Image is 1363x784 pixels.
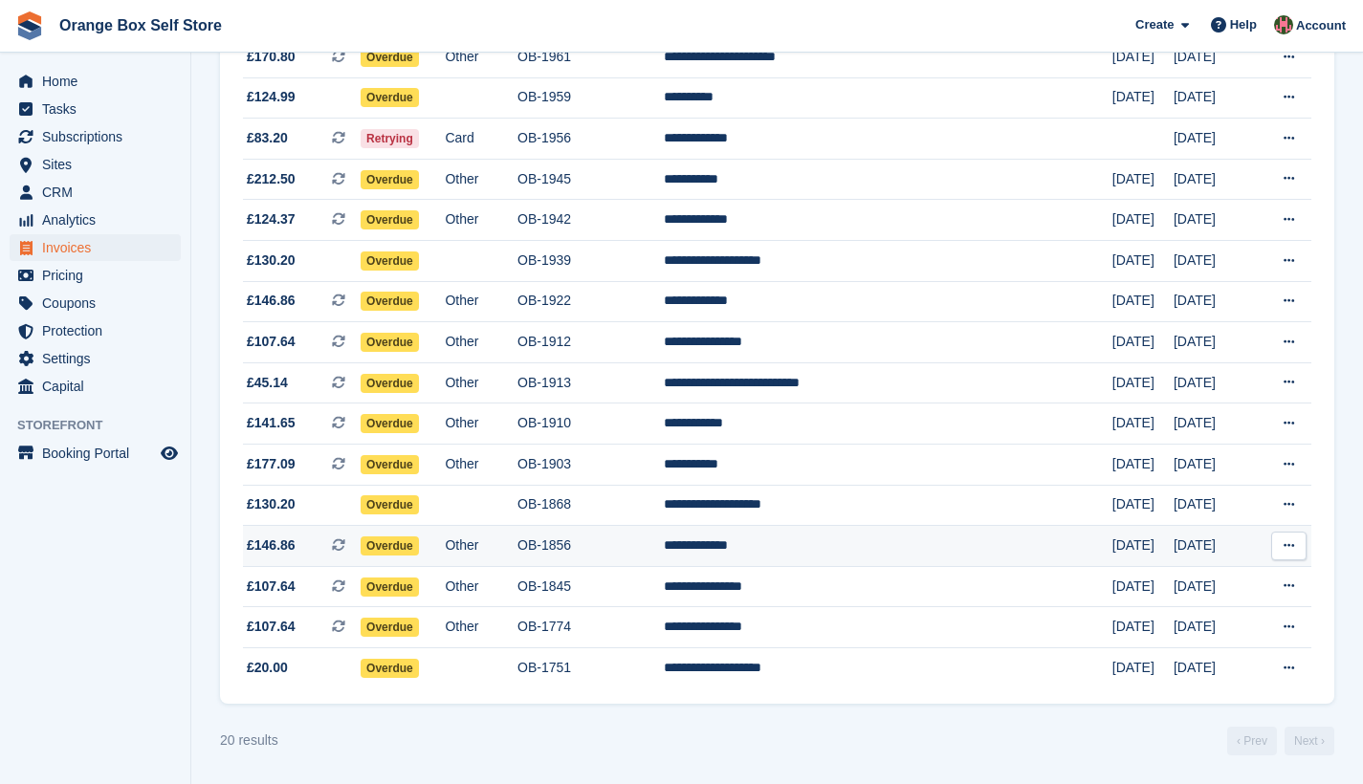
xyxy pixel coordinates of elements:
span: £212.50 [247,169,296,189]
td: Other [445,322,517,363]
span: Protection [42,317,157,344]
span: Overdue [361,659,419,678]
td: [DATE] [1174,566,1253,607]
span: Home [42,68,157,95]
td: [DATE] [1112,607,1174,648]
td: OB-1856 [517,526,664,567]
td: [DATE] [1174,362,1253,403]
a: menu [10,317,181,344]
td: Other [445,362,517,403]
td: Other [445,566,517,607]
span: Overdue [361,414,419,433]
span: £107.64 [247,577,296,597]
td: OB-1956 [517,119,664,160]
span: Overdue [361,536,419,555]
a: menu [10,179,181,206]
div: 20 results [220,730,278,751]
span: Overdue [361,251,419,271]
span: Overdue [361,374,419,393]
a: Preview store [158,442,181,465]
td: [DATE] [1174,241,1253,282]
td: Card [445,119,517,160]
span: Create [1135,15,1174,34]
a: menu [10,96,181,122]
span: Overdue [361,495,419,514]
td: [DATE] [1174,403,1253,445]
a: menu [10,262,181,289]
a: menu [10,68,181,95]
td: Other [445,200,517,241]
span: £130.20 [247,494,296,514]
span: £146.86 [247,291,296,311]
td: [DATE] [1174,607,1253,648]
td: [DATE] [1112,200,1174,241]
td: [DATE] [1112,281,1174,322]
span: Overdue [361,88,419,107]
td: OB-1942 [517,200,664,241]
a: menu [10,207,181,233]
a: menu [10,345,181,372]
a: menu [10,290,181,316]
td: [DATE] [1174,647,1253,687]
span: £20.00 [247,658,288,678]
span: Invoices [42,234,157,261]
span: £130.20 [247,250,296,271]
span: Pricing [42,262,157,289]
td: [DATE] [1174,159,1253,200]
td: [DATE] [1174,322,1253,363]
span: Overdue [361,333,419,352]
td: [DATE] [1112,526,1174,567]
a: Previous [1227,727,1277,755]
td: OB-1910 [517,403,664,445]
span: £141.65 [247,413,296,433]
td: [DATE] [1174,200,1253,241]
span: £177.09 [247,454,296,474]
td: OB-1959 [517,77,664,119]
td: OB-1845 [517,566,664,607]
td: Other [445,445,517,486]
td: [DATE] [1112,485,1174,526]
td: [DATE] [1174,119,1253,160]
td: OB-1868 [517,485,664,526]
td: [DATE] [1112,322,1174,363]
span: Tasks [42,96,157,122]
td: [DATE] [1174,77,1253,119]
img: stora-icon-8386f47178a22dfd0bd8f6a31ec36ba5ce8667c1dd55bd0f319d3a0aa187defe.svg [15,11,44,40]
a: menu [10,234,181,261]
span: Help [1230,15,1257,34]
td: [DATE] [1112,159,1174,200]
td: OB-1913 [517,362,664,403]
td: Other [445,159,517,200]
span: £124.37 [247,209,296,229]
td: OB-1903 [517,445,664,486]
span: Analytics [42,207,157,233]
td: [DATE] [1112,241,1174,282]
span: Overdue [361,618,419,637]
span: £107.64 [247,617,296,637]
td: [DATE] [1174,526,1253,567]
span: £124.99 [247,87,296,107]
td: Other [445,526,517,567]
span: Storefront [17,416,190,435]
span: Overdue [361,48,419,67]
td: OB-1774 [517,607,664,648]
nav: Page [1223,727,1338,755]
td: [DATE] [1112,445,1174,486]
span: £170.80 [247,47,296,67]
span: Overdue [361,455,419,474]
span: Overdue [361,170,419,189]
td: OB-1945 [517,159,664,200]
td: Other [445,281,517,322]
span: £107.64 [247,332,296,352]
td: OB-1961 [517,37,664,78]
td: [DATE] [1112,647,1174,687]
a: menu [10,123,181,150]
span: Retrying [361,129,419,148]
span: Account [1296,16,1346,35]
td: [DATE] [1174,485,1253,526]
td: OB-1912 [517,322,664,363]
td: [DATE] [1112,77,1174,119]
span: Capital [42,373,157,400]
span: Booking Portal [42,440,157,467]
span: Overdue [361,577,419,597]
